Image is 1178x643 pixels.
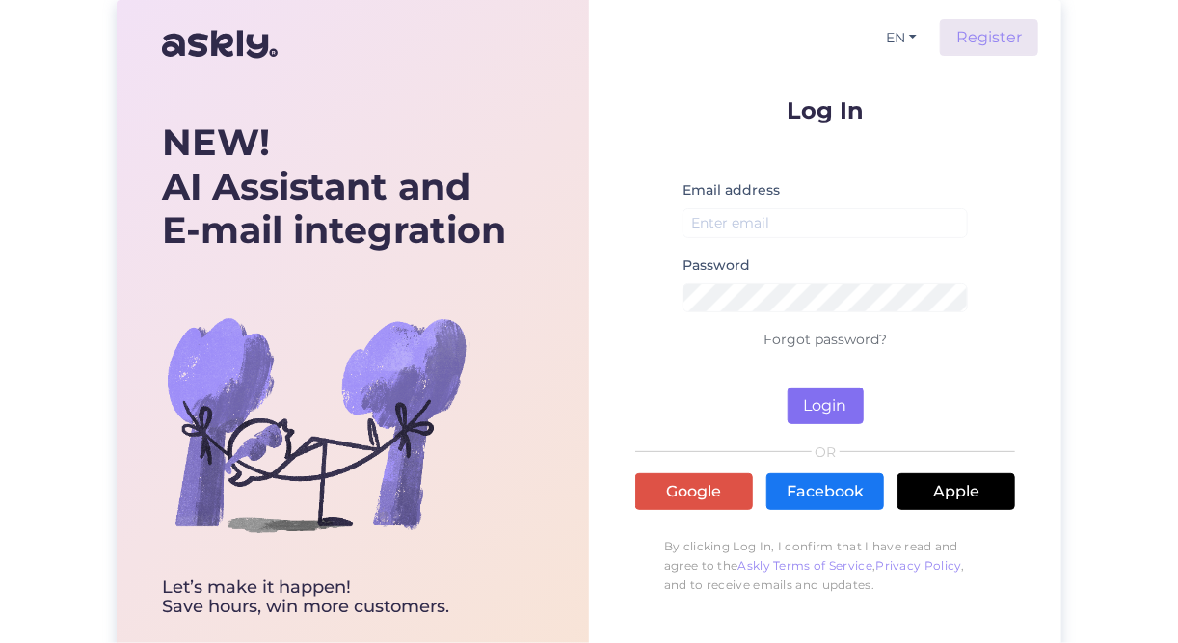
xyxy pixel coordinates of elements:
p: Log In [635,98,1015,122]
b: NEW! [162,120,270,165]
a: Privacy Policy [876,558,962,573]
a: Askly Terms of Service [738,558,873,573]
a: Forgot password? [763,331,887,348]
img: bg-askly [162,270,470,578]
label: Email address [683,180,780,201]
p: By clicking Log In, I confirm that I have read and agree to the , , and to receive emails and upd... [635,527,1015,604]
label: Password [683,255,750,276]
button: EN [878,24,924,52]
a: Apple [897,473,1015,510]
div: AI Assistant and E-mail integration [162,121,506,253]
a: Facebook [766,473,884,510]
div: Let’s make it happen! Save hours, win more customers. [162,578,506,617]
button: Login [788,388,864,424]
input: Enter email [683,208,968,238]
a: Register [940,19,1038,56]
span: OR [812,445,840,459]
a: Google [635,473,753,510]
img: Askly [162,21,278,67]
